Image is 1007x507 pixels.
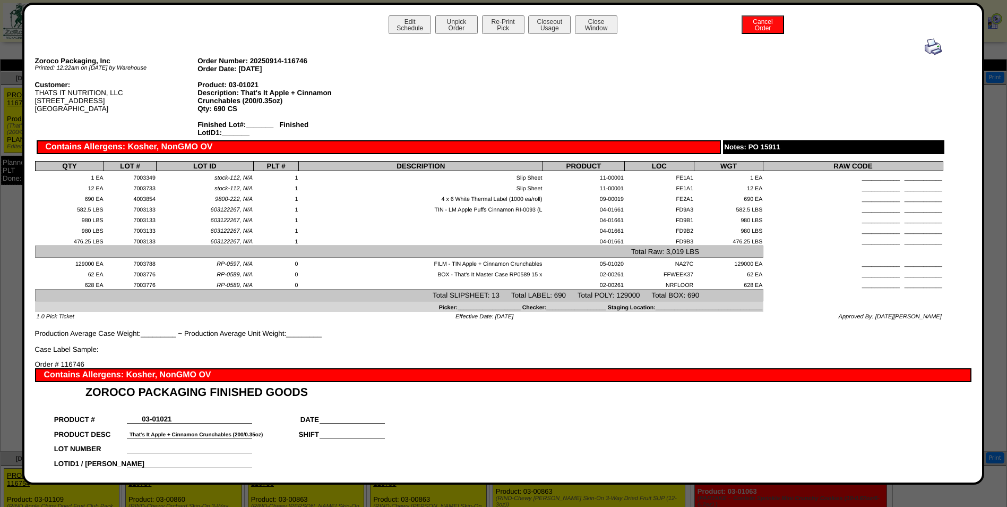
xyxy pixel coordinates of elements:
td: 03-01021 [127,409,186,424]
div: Order Date: [DATE] [197,65,360,73]
td: ____________ ____________ [763,182,943,192]
span: RP-0597, N/A [217,261,253,267]
td: NRFLOOR [624,278,694,289]
td: 628 EA [694,278,763,289]
td: 0 [253,278,298,289]
th: PLT # [253,162,298,171]
span: stock-112, N/A [214,185,253,192]
td: ____________ ____________ [763,224,943,235]
th: PRODUCT [543,162,624,171]
div: Zoroco Packaging, Inc [35,57,198,65]
td: 02-00261 [543,268,624,279]
td: LOT NUMBER [54,438,127,453]
div: Printed: 12:22am on [DATE] by Warehouse [35,65,198,71]
td: NA27C [624,257,694,268]
td: Total Raw: 3,019 LBS [35,246,763,257]
td: 980 LBS [35,224,104,235]
td: ____________ ____________ [763,203,943,214]
td: 12 EA [694,182,763,192]
td: 980 LBS [694,224,763,235]
td: FD9B3 [624,235,694,246]
td: 04-01661 [543,235,624,246]
td: 7003788 [104,257,156,268]
td: 04-01661 [543,214,624,224]
button: UnpickOrder [435,15,478,34]
td: FD9B2 [624,224,694,235]
td: 980 LBS [35,214,104,224]
td: DATE [252,409,320,424]
td: 11-00001 [543,182,624,192]
td: ____________ ____________ [763,278,943,289]
div: Qty: 690 CS [197,105,360,113]
div: Customer: [35,81,198,89]
span: Effective Date: [DATE] [455,314,513,320]
td: 1 [253,224,298,235]
div: Product: 03-01021 [197,81,360,89]
span: RP-0589, N/A [217,282,253,289]
button: EditSchedule [389,15,431,34]
td: FD9A3 [624,203,694,214]
td: Slip Sheet [299,171,543,182]
div: Contains Allergens: Kosher, NonGMO OV [35,368,971,382]
th: LOT ID [156,162,253,171]
td: 7003133 [104,203,156,214]
div: THATS IT NUTRITION, LLC [STREET_ADDRESS] [GEOGRAPHIC_DATA] [35,81,198,113]
td: 4 x 6 White Thermal Label (1000 ea/roll) [299,192,543,203]
td: 11-00001 [543,171,624,182]
td: FE1A1 [624,182,694,192]
td: 7003133 [104,235,156,246]
div: Production Average Case Weight:_________ ~ Production Average Unit Weight:_________ Case Label Sa... [35,38,943,353]
td: 582.5 LBS [694,203,763,214]
td: 7003133 [104,214,156,224]
td: Picker:____________________ Checker:___________________ Staging Location:________________________... [35,301,763,311]
td: 1 EA [35,171,104,182]
td: FILM - TIN Apple + Cinnamon Crunchables [299,257,543,268]
td: 05-01020 [543,257,624,268]
td: ____________ ____________ [763,268,943,279]
td: FD9B1 [624,214,694,224]
span: RP-0589, N/A [217,272,253,278]
td: 04-01661 [543,203,624,214]
td: 690 EA [35,192,104,203]
span: 603122267, N/A [211,239,253,245]
td: 62 EA [694,268,763,279]
td: 1 [253,182,298,192]
td: 7003776 [104,278,156,289]
span: 9800-222, N/A [215,196,253,202]
th: QTY [35,162,104,171]
div: Description: That's It Apple + Cinnamon Crunchables (200/0.35oz) [197,89,360,105]
td: 1 [253,235,298,246]
td: 09-00019 [543,192,624,203]
button: CloseWindow [575,15,617,34]
td: ____________ ____________ [763,214,943,224]
span: 603122267, N/A [211,207,253,213]
button: CancelOrder [742,15,784,34]
td: 1 [253,192,298,203]
span: stock-112, N/A [214,175,253,181]
th: WGT [694,162,763,171]
td: 7003776 [104,268,156,279]
td: PRODUCT # [54,409,127,424]
td: 02-00261 [543,278,624,289]
span: 1.0 Pick Ticket [37,314,74,320]
span: 603122267, N/A [211,228,253,234]
th: LOT # [104,162,156,171]
span: Approved By: [DATE][PERSON_NAME] [839,314,942,320]
td: 582.5 LBS [35,203,104,214]
td: 628 EA [35,278,104,289]
th: DESCRIPTION [299,162,543,171]
td: 129000 EA [694,257,763,268]
img: print.gif [925,38,942,55]
button: CloseoutUsage [528,15,571,34]
td: 1 EA [694,171,763,182]
td: FE1A1 [624,171,694,182]
td: ____________ ____________ [763,171,943,182]
td: Slip Sheet [299,182,543,192]
td: 476.25 LBS [694,235,763,246]
td: 980 LBS [694,214,763,224]
div: Finished Lot#:_______ Finished LotID1:_______ [197,121,360,137]
a: CloseWindow [574,24,618,32]
td: TIN - LM Apple Puffs Cinnamon RI-0093 (L [299,203,543,214]
td: 12 EA [35,182,104,192]
td: 690 EA [694,192,763,203]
